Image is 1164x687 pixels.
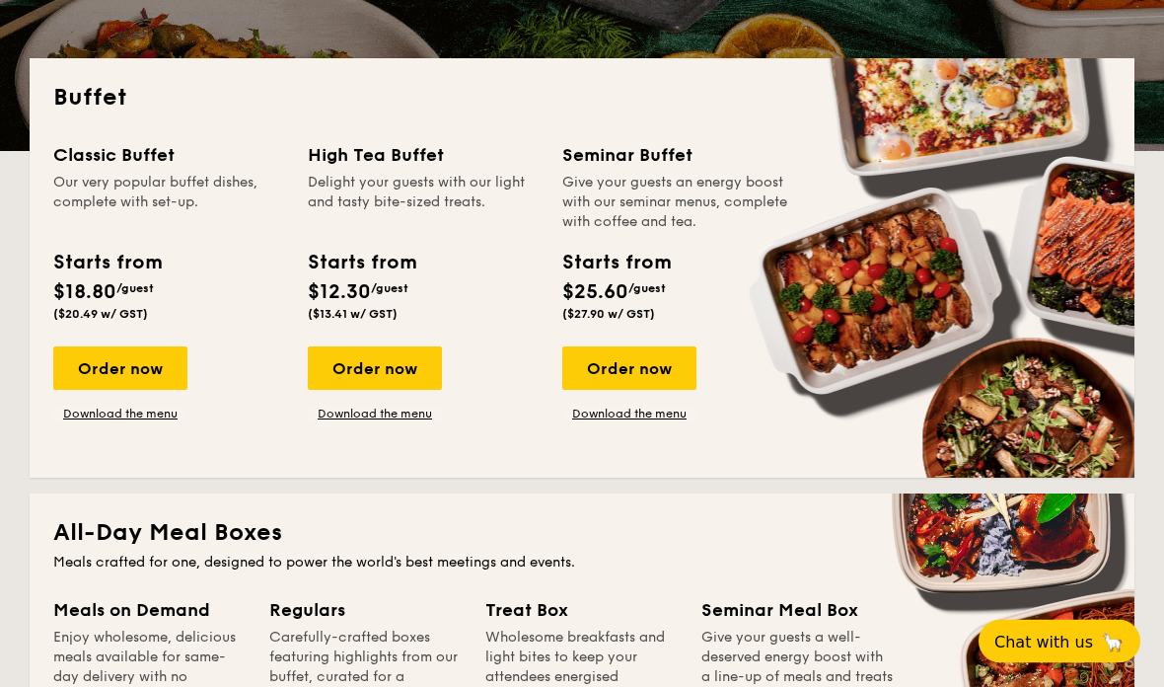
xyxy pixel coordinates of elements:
[308,249,415,278] div: Starts from
[53,249,161,278] div: Starts from
[53,554,1111,573] div: Meals crafted for one, designed to power the world's best meetings and events.
[308,174,539,233] div: Delight your guests with our light and tasty bite-sized treats.
[53,347,187,391] div: Order now
[701,597,894,625] div: Seminar Meal Box
[562,347,696,391] div: Order now
[53,597,246,625] div: Meals on Demand
[1101,631,1125,653] span: 🦙
[308,407,442,422] a: Download the menu
[53,308,148,322] span: ($20.49 w/ GST)
[628,282,666,296] span: /guest
[308,142,539,170] div: High Tea Buffet
[562,281,628,305] span: $25.60
[562,308,655,322] span: ($27.90 w/ GST)
[562,249,670,278] div: Starts from
[308,308,398,322] span: ($13.41 w/ GST)
[485,597,678,625] div: Treat Box
[308,347,442,391] div: Order now
[562,174,793,233] div: Give your guests an energy boost with our seminar menus, complete with coffee and tea.
[269,597,462,625] div: Regulars
[371,282,408,296] span: /guest
[53,142,284,170] div: Classic Buffet
[562,407,696,422] a: Download the menu
[979,620,1140,663] button: Chat with us🦙
[116,282,154,296] span: /guest
[53,174,284,233] div: Our very popular buffet dishes, complete with set-up.
[562,142,793,170] div: Seminar Buffet
[53,407,187,422] a: Download the menu
[994,633,1093,651] span: Chat with us
[53,83,1111,114] h2: Buffet
[53,281,116,305] span: $18.80
[53,518,1111,550] h2: All-Day Meal Boxes
[308,281,371,305] span: $12.30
